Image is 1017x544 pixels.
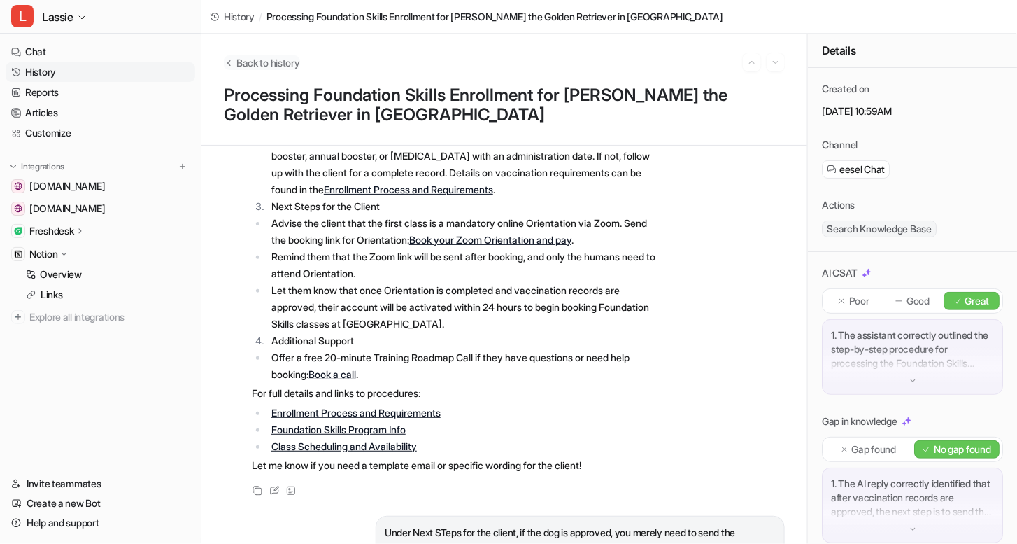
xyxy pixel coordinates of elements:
[178,162,187,172] img: menu_add.svg
[409,234,571,246] a: Book your Zoom Orientation and pay
[8,162,18,172] img: expand menu
[259,9,262,24] span: /
[822,414,897,428] p: Gap in knowledge
[266,9,723,24] span: Processing Foundation Skills Enrollment for [PERSON_NAME] the Golden Retriever in [GEOGRAPHIC_DATA]
[6,474,195,494] a: Invite teammates
[14,250,22,258] img: Notion
[252,457,661,474] p: Let me know if you need a template email or specific wording for the client!
[41,288,63,302] p: Links
[743,53,761,71] button: Go to previous session
[271,424,406,435] a: Foundation Skills Program Info
[267,282,661,333] li: Let them know that once Orientation is completed and vaccination records are approved, their acco...
[20,265,195,284] a: Overview
[965,294,990,308] p: Great
[308,368,356,380] a: Book a call
[29,202,105,216] span: [DOMAIN_NAME]
[29,306,190,328] span: Explore all integrations
[6,62,195,82] a: History
[822,221,937,237] span: Search Knowledge Base
[267,349,661,383] li: Offer a free 20-minute Training Roadmap Call if they have questions or need help booking: .
[29,179,105,193] span: [DOMAIN_NAME]
[224,55,300,70] button: Back to history
[14,204,22,213] img: online.whenhoundsfly.com
[849,294,869,308] p: Poor
[6,103,195,123] a: Articles
[6,199,195,218] a: online.whenhoundsfly.com[DOMAIN_NAME]
[827,165,837,174] img: eeselChat
[42,7,73,27] span: Lassie
[6,123,195,143] a: Customize
[771,56,781,69] img: Next session
[839,162,885,176] span: eesel Chat
[6,176,195,196] a: www.whenhoundsfly.com[DOMAIN_NAME]
[831,328,994,370] p: 1. The assistant correctly outlined the step-by-step procedure for processing the Foundation Skil...
[747,56,757,69] img: Previous session
[822,198,855,212] p: Actions
[252,385,661,402] p: For full details and links to procedures:
[236,55,300,70] span: Back to history
[6,513,195,533] a: Help and support
[6,494,195,513] a: Create a new Bot
[271,407,441,419] a: Enrollment Process and Requirements
[40,267,82,281] p: Overview
[822,82,869,96] p: Created on
[767,53,785,71] button: Go to next session
[808,34,1017,68] div: Details
[6,307,195,327] a: Explore all integrations
[210,9,255,24] a: History
[14,182,22,190] img: www.whenhoundsfly.com
[29,247,57,261] p: Notion
[11,5,34,27] span: L
[14,227,22,235] img: Freshdesk
[6,83,195,102] a: Reports
[11,310,25,324] img: explore all integrations
[6,160,69,174] button: Integrations
[6,42,195,62] a: Chat
[267,215,661,249] li: Advise the client that the first class is a mandatory online Orientation via Zoom. Send the booki...
[20,285,195,305] a: Links
[271,440,417,452] a: Class Scheduling and Availability
[29,224,73,238] p: Freshdesk
[831,477,994,519] p: 1. The AI reply correctly identified that after vaccination records are approved, the next step i...
[908,376,918,386] img: down-arrow
[267,131,661,198] li: Ensure the attached vaccination record clearly shows [PERSON_NAME]’s third and final booster, ann...
[224,9,255,24] span: History
[267,198,661,215] li: Next Steps for the Client
[822,138,858,152] p: Channel
[852,442,896,456] p: Gap found
[827,162,885,176] a: eesel Chat
[21,161,64,172] p: Integrations
[267,249,661,282] li: Remind them that the Zoom link will be sent after booking, and only the humans need to attend Ori...
[224,85,785,125] h1: Processing Foundation Skills Enrollment for [PERSON_NAME] the Golden Retriever in [GEOGRAPHIC_DATA]
[267,333,661,349] li: Additional Support
[908,524,918,534] img: down-arrow
[822,266,858,280] p: AI CSAT
[906,294,930,308] p: Good
[934,442,991,456] p: No gap found
[822,104,1003,118] p: [DATE] 10:59AM
[324,183,493,195] a: Enrollment Process and Requirements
